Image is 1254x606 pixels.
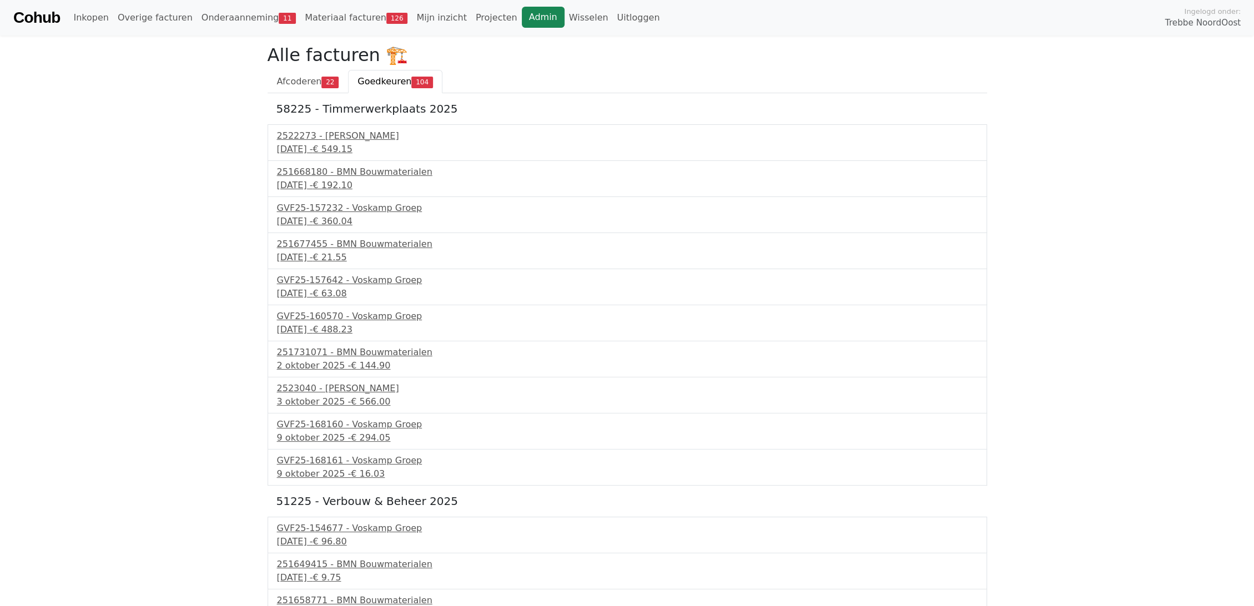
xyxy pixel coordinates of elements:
div: 3 oktober 2025 - [277,395,978,408]
h5: 58225 - Timmerwerkplaats 2025 [276,102,978,115]
span: Trebbe NoordOost [1165,17,1241,29]
span: € 9.75 [313,572,341,583]
div: [DATE] - [277,143,978,156]
span: 22 [321,77,339,88]
a: GVF25-168161 - Voskamp Groep9 oktober 2025 -€ 16.03 [277,454,978,481]
a: Overige facturen [113,7,197,29]
a: GVF25-160570 - Voskamp Groep[DATE] -€ 488.23 [277,310,978,336]
a: Uitloggen [612,7,664,29]
a: GVF25-168160 - Voskamp Groep9 oktober 2025 -€ 294.05 [277,418,978,445]
div: [DATE] - [277,535,978,548]
div: 251649415 - BMN Bouwmaterialen [277,558,978,571]
a: GVF25-157642 - Voskamp Groep[DATE] -€ 63.08 [277,274,978,300]
span: 126 [386,13,408,24]
span: € 294.05 [351,432,390,443]
span: Ingelogd onder: [1184,6,1241,17]
span: € 16.03 [351,468,385,479]
span: € 360.04 [313,216,352,226]
a: Materiaal facturen126 [300,7,412,29]
h5: 51225 - Verbouw & Beheer 2025 [276,494,978,508]
div: GVF25-157642 - Voskamp Groep [277,274,978,287]
a: 2523040 - [PERSON_NAME]3 oktober 2025 -€ 566.00 [277,382,978,408]
span: € 21.55 [313,252,346,262]
div: [DATE] - [277,323,978,336]
div: GVF25-160570 - Voskamp Groep [277,310,978,323]
a: Afcoderen22 [268,70,349,93]
div: 9 oktober 2025 - [277,467,978,481]
span: € 566.00 [351,396,390,407]
div: 9 oktober 2025 - [277,431,978,445]
div: [DATE] - [277,215,978,228]
a: Goedkeuren104 [348,70,442,93]
a: Inkopen [69,7,113,29]
div: 2522273 - [PERSON_NAME] [277,129,978,143]
div: 251668180 - BMN Bouwmaterialen [277,165,978,179]
div: [DATE] - [277,251,978,264]
a: Admin [522,7,565,28]
span: 104 [411,77,433,88]
a: 251668180 - BMN Bouwmaterialen[DATE] -€ 192.10 [277,165,978,192]
a: Mijn inzicht [412,7,471,29]
h2: Alle facturen 🏗️ [268,44,987,65]
a: Onderaanneming11 [197,7,300,29]
span: € 488.23 [313,324,352,335]
a: Wisselen [565,7,613,29]
div: [DATE] - [277,179,978,192]
span: Afcoderen [277,76,322,87]
div: [DATE] - [277,287,978,300]
a: 251649415 - BMN Bouwmaterialen[DATE] -€ 9.75 [277,558,978,584]
a: GVF25-154677 - Voskamp Groep[DATE] -€ 96.80 [277,522,978,548]
div: 251677455 - BMN Bouwmaterialen [277,238,978,251]
span: Goedkeuren [357,76,411,87]
span: 11 [279,13,296,24]
span: € 96.80 [313,536,346,547]
span: € 144.90 [351,360,390,371]
a: Projecten [471,7,522,29]
span: € 63.08 [313,288,346,299]
a: 251677455 - BMN Bouwmaterialen[DATE] -€ 21.55 [277,238,978,264]
div: GVF25-168160 - Voskamp Groep [277,418,978,431]
div: [DATE] - [277,571,978,584]
span: € 192.10 [313,180,352,190]
span: € 549.15 [313,144,352,154]
div: 2 oktober 2025 - [277,359,978,372]
div: GVF25-168161 - Voskamp Groep [277,454,978,467]
a: GVF25-157232 - Voskamp Groep[DATE] -€ 360.04 [277,201,978,228]
a: Cohub [13,4,60,31]
div: GVF25-154677 - Voskamp Groep [277,522,978,535]
a: 251731071 - BMN Bouwmaterialen2 oktober 2025 -€ 144.90 [277,346,978,372]
div: 2523040 - [PERSON_NAME] [277,382,978,395]
div: GVF25-157232 - Voskamp Groep [277,201,978,215]
a: 2522273 - [PERSON_NAME][DATE] -€ 549.15 [277,129,978,156]
div: 251731071 - BMN Bouwmaterialen [277,346,978,359]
